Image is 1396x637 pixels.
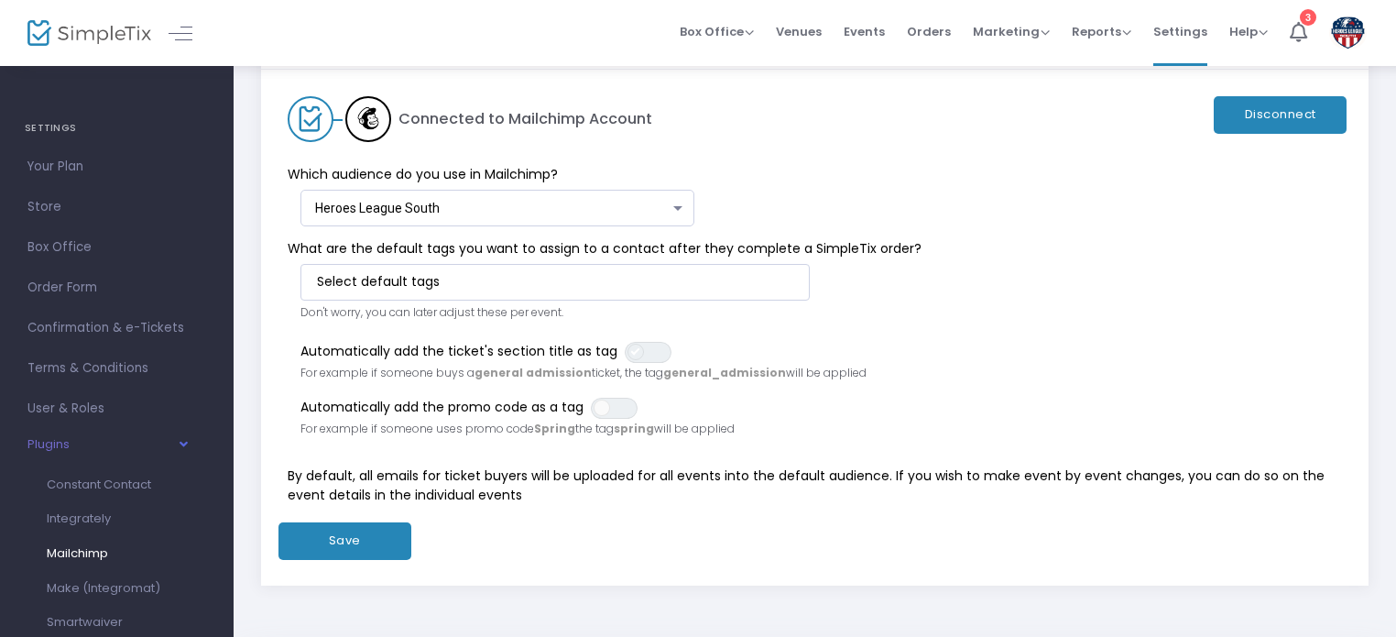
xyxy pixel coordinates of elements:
[32,467,174,502] a: Constant Contact
[1300,9,1316,26] div: 3
[680,23,754,40] span: Box Office
[355,105,381,131] img: Mailchimp logo
[1072,23,1131,40] span: Reports
[973,23,1050,40] span: Marketing
[27,357,206,380] span: Terms & Conditions
[398,110,652,128] h5: Connected to Mailchimp Account
[27,316,206,340] span: Confirmation & e-Tickets
[844,8,885,55] span: Events
[614,421,654,436] b: spring
[297,105,324,133] img: SimpleTix logo
[27,155,206,179] span: Your Plan
[32,571,174,606] a: Make (Integromat)
[907,8,951,55] span: Orders
[300,398,583,416] span: Automatically add the promo code as a tag
[27,397,206,421] span: User & Roles
[25,110,209,147] h4: SETTINGS
[300,342,617,360] span: Automatically add the ticket's section title as tag
[278,239,1334,258] span: What are the default tags you want to assign to a contact after they complete a SimpleTix order?
[1229,23,1268,40] span: Help
[32,536,174,571] a: Mailchimp
[534,421,575,436] b: Spring
[1214,96,1347,134] button: Disconnect
[27,195,206,219] span: Store
[47,510,111,527] span: Integrately
[317,272,801,291] input: NO DATA FOUND
[315,201,440,215] span: Heroes League South
[27,236,206,259] span: Box Office
[776,8,822,55] span: Venues
[27,276,206,300] span: Order Form
[47,613,123,631] span: Smartwaiver
[288,467,1343,505] p: By default, all emails for ticket buyers will be uploaded for all events into the default audienc...
[663,365,786,380] b: general_admission
[474,365,592,380] b: general admission
[32,501,174,536] a: Integrately
[278,522,411,560] button: Save
[47,544,108,562] span: Mailchimp
[47,579,160,597] span: Make (Integromat)
[1153,8,1207,55] span: Settings
[27,437,186,461] button: Plugins
[278,165,1334,184] span: Which audience do you use in Mailchimp?
[47,476,151,493] span: Constant Contact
